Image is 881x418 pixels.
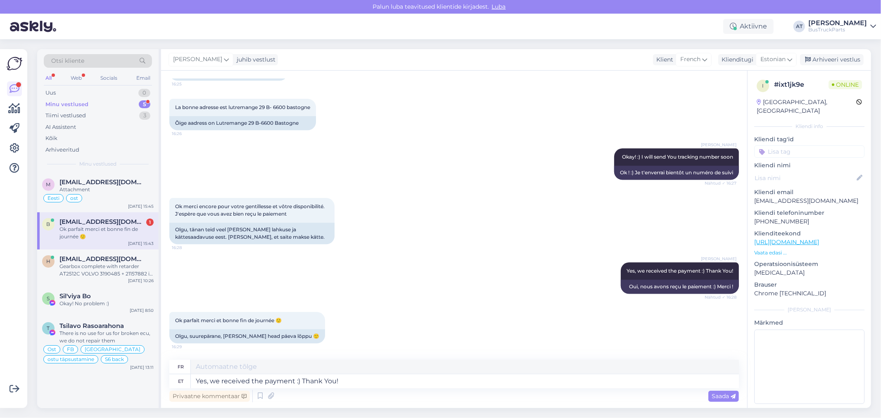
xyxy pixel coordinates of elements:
[69,73,83,83] div: Web
[45,89,56,97] div: Uus
[138,89,150,97] div: 0
[172,245,203,251] span: 16:28
[172,131,203,137] span: 16:26
[59,300,154,307] div: Okay! No problem :)
[44,73,53,83] div: All
[59,186,154,193] div: Attachment
[774,80,829,90] div: # ixt1jk9e
[757,98,856,115] div: [GEOGRAPHIC_DATA], [GEOGRAPHIC_DATA]
[128,278,154,284] div: [DATE] 10:26
[169,329,325,343] div: Olgu, suurepärane, [PERSON_NAME] head päeva lõppu 🙂
[85,347,140,352] span: [GEOGRAPHIC_DATA]
[172,344,203,350] span: 16:29
[47,325,50,331] span: T
[762,83,764,89] span: i
[59,322,124,330] span: Tsilavo Rasoarahona
[701,142,736,148] span: [PERSON_NAME]
[45,100,88,109] div: Minu vestlused
[754,249,864,256] p: Vaata edasi ...
[755,173,855,183] input: Lisa nimi
[169,223,335,244] div: Olgu, tänan teid veel [PERSON_NAME] lahkuse ja kättesaadavuse eest. [PERSON_NAME], et saite makse...
[59,292,91,300] span: Sil'viya Bo
[754,217,864,226] p: [PHONE_NUMBER]
[47,347,56,352] span: Ost
[128,240,154,247] div: [DATE] 15:43
[70,196,78,201] span: ost
[754,188,864,197] p: Kliendi email
[754,280,864,289] p: Brauser
[173,55,222,64] span: [PERSON_NAME]
[128,203,154,209] div: [DATE] 15:45
[99,73,119,83] div: Socials
[754,135,864,144] p: Kliendi tag'id
[712,392,736,400] span: Saada
[808,20,876,33] a: [PERSON_NAME]BusTruckParts
[169,116,316,130] div: Õige aadress on Lutremange 29 B-6600 Bastogne
[47,221,50,227] span: b
[627,268,733,274] span: Yes, we received the payment :) Thank You!
[67,347,74,352] span: FB
[59,330,154,344] div: There is no use for us for broken ecu, we do not repair them
[800,54,864,65] div: Arhiveeri vestlus
[139,100,150,109] div: 5
[754,161,864,170] p: Kliendi nimi
[175,104,310,110] span: La bonne adresse est lutremange 29 B- 6600 bastogne
[172,81,203,87] span: 16:25
[59,218,145,226] span: bidou.jpr@gmail.com
[47,295,50,302] span: S
[754,289,864,298] p: Chrome [TECHNICAL_ID]
[718,55,753,64] div: Klienditugi
[79,160,116,168] span: Minu vestlused
[754,306,864,313] div: [PERSON_NAME]
[754,145,864,158] input: Lisa tag
[46,181,51,188] span: m
[130,307,154,313] div: [DATE] 8:50
[793,21,805,32] div: AT
[754,229,864,238] p: Klienditeekond
[680,55,701,64] span: French
[178,374,183,388] div: et
[130,364,154,370] div: [DATE] 13:11
[653,55,673,64] div: Klient
[139,112,150,120] div: 3
[760,55,786,64] span: Estonian
[621,280,739,294] div: Oui, nous avons reçu le paiement :) Merci !
[622,154,733,160] span: Okay! :) I will send You tracking number soon
[59,178,145,186] span: matrixbussid@gmail.com
[45,112,86,120] div: Tiimi vestlused
[178,360,184,374] div: fr
[47,357,94,362] span: ostu täpsustamine
[175,203,326,217] span: Ok merci encore pour votre gentillesse et vôtre disponibilité. J'espère que vous avez bien reçu l...
[754,260,864,268] p: Operatsioonisüsteem
[7,56,22,71] img: Askly Logo
[754,123,864,130] div: Kliendi info
[59,255,145,263] span: Haffi@trukkur.is
[146,218,154,226] div: 1
[754,209,864,217] p: Kliendi telefoninumber
[754,318,864,327] p: Märkmed
[808,26,867,33] div: BusTruckParts
[59,263,154,278] div: Gearbox complete with retarder AT2512C VOLVO 3190485 + 21157882 is available
[705,294,736,300] span: Nähtud ✓ 16:28
[47,196,59,201] span: Eesti
[135,73,152,83] div: Email
[46,258,50,264] span: H
[105,357,124,362] span: S6 back
[754,268,864,277] p: [MEDICAL_DATA]
[489,3,508,10] span: Luba
[701,256,736,262] span: [PERSON_NAME]
[59,226,154,240] div: Ok parfait merci et bonne fin de journée 🙂
[51,57,84,65] span: Otsi kliente
[705,180,736,186] span: Nähtud ✓ 16:27
[723,19,774,34] div: Aktiivne
[808,20,867,26] div: [PERSON_NAME]
[175,317,282,323] span: Ok parfait merci et bonne fin de journée 🙂
[614,166,739,180] div: Ok ! :) Je t'enverrai bientôt un numéro de suivi
[233,55,275,64] div: juhib vestlust
[754,238,819,246] a: [URL][DOMAIN_NAME]
[45,146,79,154] div: Arhiveeritud
[829,80,862,89] span: Online
[169,391,250,402] div: Privaatne kommentaar
[45,134,57,142] div: Kõik
[45,123,76,131] div: AI Assistent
